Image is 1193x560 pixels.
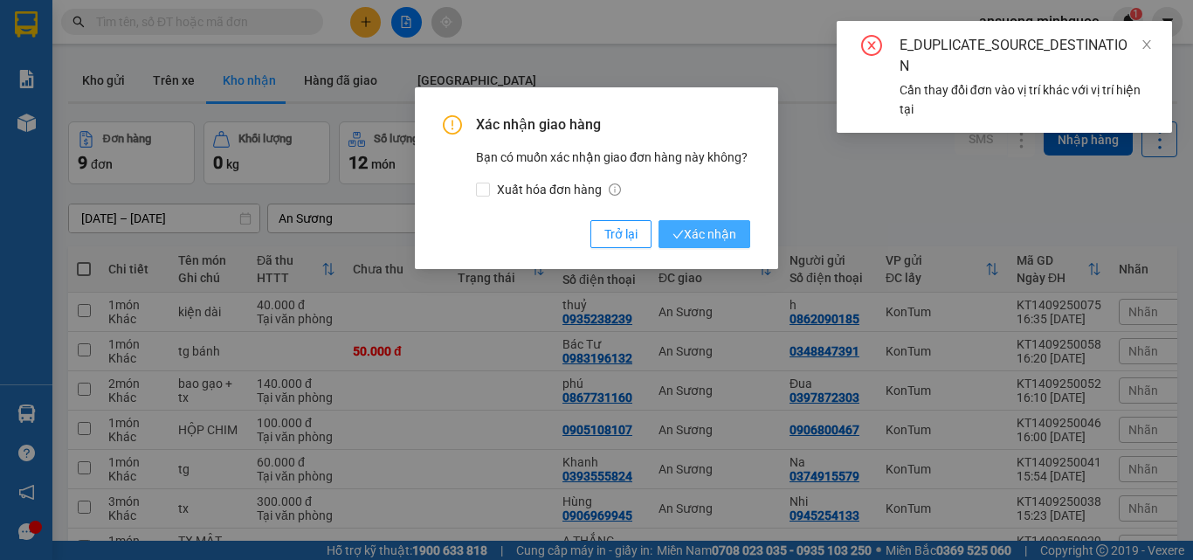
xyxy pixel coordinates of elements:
span: exclamation-circle [443,115,462,135]
button: checkXác nhận [659,220,750,248]
div: Cần thay đổi đơn vào vị trí khác với vị trí hiện tại [900,80,1151,119]
span: Xác nhận [672,225,736,244]
span: Trở lại [604,225,638,244]
button: Trở lại [590,220,652,248]
span: Xác nhận giao hàng [476,115,750,135]
div: Bạn có muốn xác nhận giao đơn hàng này không? [476,148,750,199]
span: close-circle [861,35,882,59]
span: check [672,229,684,240]
span: close [1141,38,1153,51]
span: info-circle [609,183,621,196]
div: E_DUPLICATE_SOURCE_DESTINATION [900,35,1151,77]
span: Xuất hóa đơn hàng [490,180,628,199]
